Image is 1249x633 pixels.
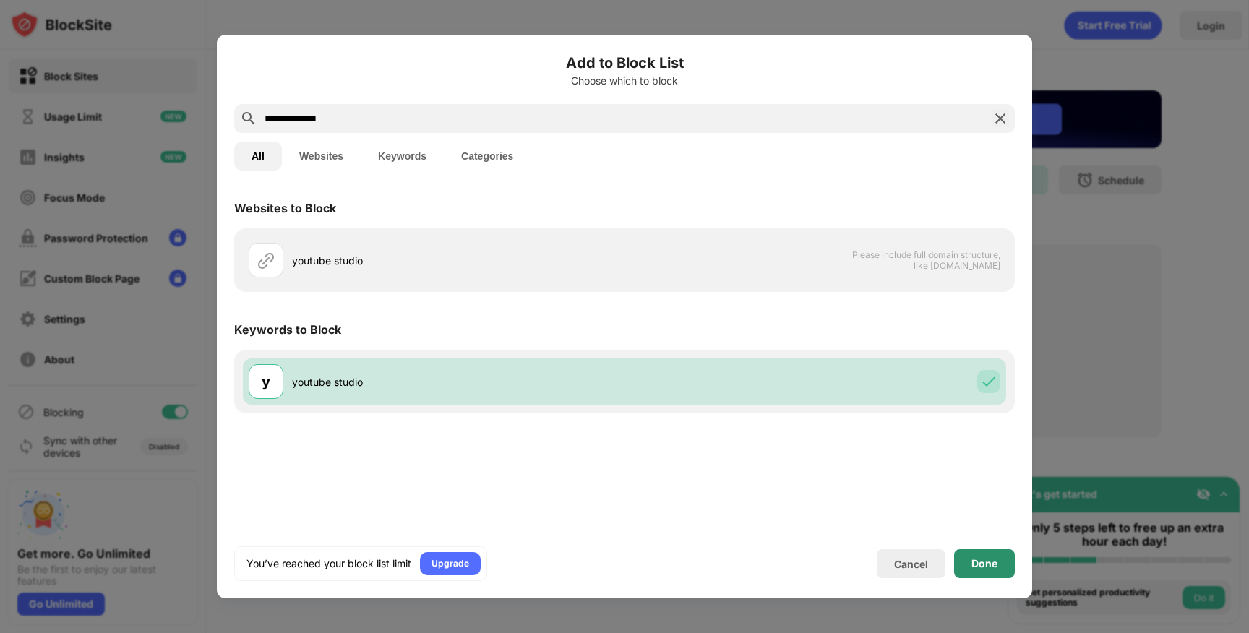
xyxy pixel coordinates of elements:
[292,374,624,389] div: youtube studio
[234,201,336,215] div: Websites to Block
[894,558,928,570] div: Cancel
[234,52,1015,74] h6: Add to Block List
[361,142,444,171] button: Keywords
[282,142,361,171] button: Websites
[262,371,270,392] div: y
[292,253,624,268] div: youtube studio
[971,558,997,569] div: Done
[234,322,341,337] div: Keywords to Block
[992,110,1009,127] img: search-close
[234,75,1015,87] div: Choose which to block
[246,556,411,571] div: You’ve reached your block list limit
[240,110,257,127] img: search.svg
[257,251,275,269] img: url.svg
[234,142,282,171] button: All
[851,249,1000,271] span: Please include full domain structure, like [DOMAIN_NAME]
[444,142,531,171] button: Categories
[432,556,469,571] div: Upgrade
